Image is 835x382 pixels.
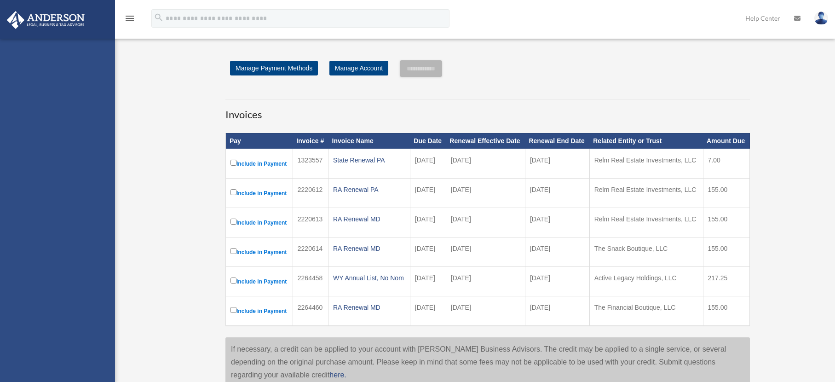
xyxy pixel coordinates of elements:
label: Include in Payment [230,276,288,287]
th: Amount Due [703,133,749,149]
th: Pay [226,133,293,149]
td: [DATE] [446,149,525,178]
td: [DATE] [525,296,589,326]
td: [DATE] [410,178,446,208]
th: Renewal Effective Date [446,133,525,149]
input: Include in Payment [230,219,236,225]
td: [DATE] [446,178,525,208]
input: Include in Payment [230,278,236,284]
input: Include in Payment [230,248,236,254]
td: 2264460 [293,296,328,326]
div: RA Renewal PA [333,183,405,196]
td: 155.00 [703,178,749,208]
td: [DATE] [410,296,446,326]
th: Invoice # [293,133,328,149]
td: 155.00 [703,208,749,237]
td: 2220613 [293,208,328,237]
div: RA Renewal MD [333,213,405,226]
i: search [154,12,164,23]
td: 7.00 [703,149,749,178]
div: State Renewal PA [333,154,405,167]
td: 1323557 [293,149,328,178]
div: RA Renewal MD [333,242,405,255]
th: Related Entity or Trust [589,133,703,149]
th: Due Date [410,133,446,149]
td: 217.25 [703,266,749,296]
td: [DATE] [446,208,525,237]
td: The Financial Boutique, LLC [589,296,703,326]
a: Manage Payment Methods [230,61,318,75]
img: Anderson Advisors Platinum Portal [4,11,87,29]
td: [DATE] [410,149,446,178]
label: Include in Payment [230,158,288,169]
td: Active Legacy Holdings, LLC [589,266,703,296]
input: Include in Payment [230,307,236,313]
td: 2220612 [293,178,328,208]
img: User Pic [814,12,828,25]
td: 2220614 [293,237,328,266]
a: here. [329,371,346,379]
td: 155.00 [703,296,749,326]
label: Include in Payment [230,187,288,199]
i: menu [124,13,135,24]
th: Renewal End Date [525,133,589,149]
td: [DATE] [525,149,589,178]
td: [DATE] [525,178,589,208]
input: Include in Payment [230,189,236,195]
td: The Snack Boutique, LLC [589,237,703,266]
div: RA Renewal MD [333,301,405,314]
td: Relm Real Estate Investments, LLC [589,178,703,208]
td: [DATE] [446,266,525,296]
td: [DATE] [525,208,589,237]
td: [DATE] [525,266,589,296]
td: [DATE] [410,208,446,237]
td: [DATE] [410,266,446,296]
label: Include in Payment [230,305,288,317]
label: Include in Payment [230,217,288,228]
td: 155.00 [703,237,749,266]
td: [DATE] [410,237,446,266]
label: Include in Payment [230,246,288,258]
input: Include in Payment [230,160,236,166]
a: Manage Account [329,61,388,75]
td: Relm Real Estate Investments, LLC [589,149,703,178]
div: WY Annual List, No Nom [333,272,405,284]
td: 2264458 [293,266,328,296]
a: menu [124,16,135,24]
td: [DATE] [525,237,589,266]
h3: Invoices [225,99,750,122]
td: [DATE] [446,296,525,326]
th: Invoice Name [328,133,410,149]
td: [DATE] [446,237,525,266]
td: Relm Real Estate Investments, LLC [589,208,703,237]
